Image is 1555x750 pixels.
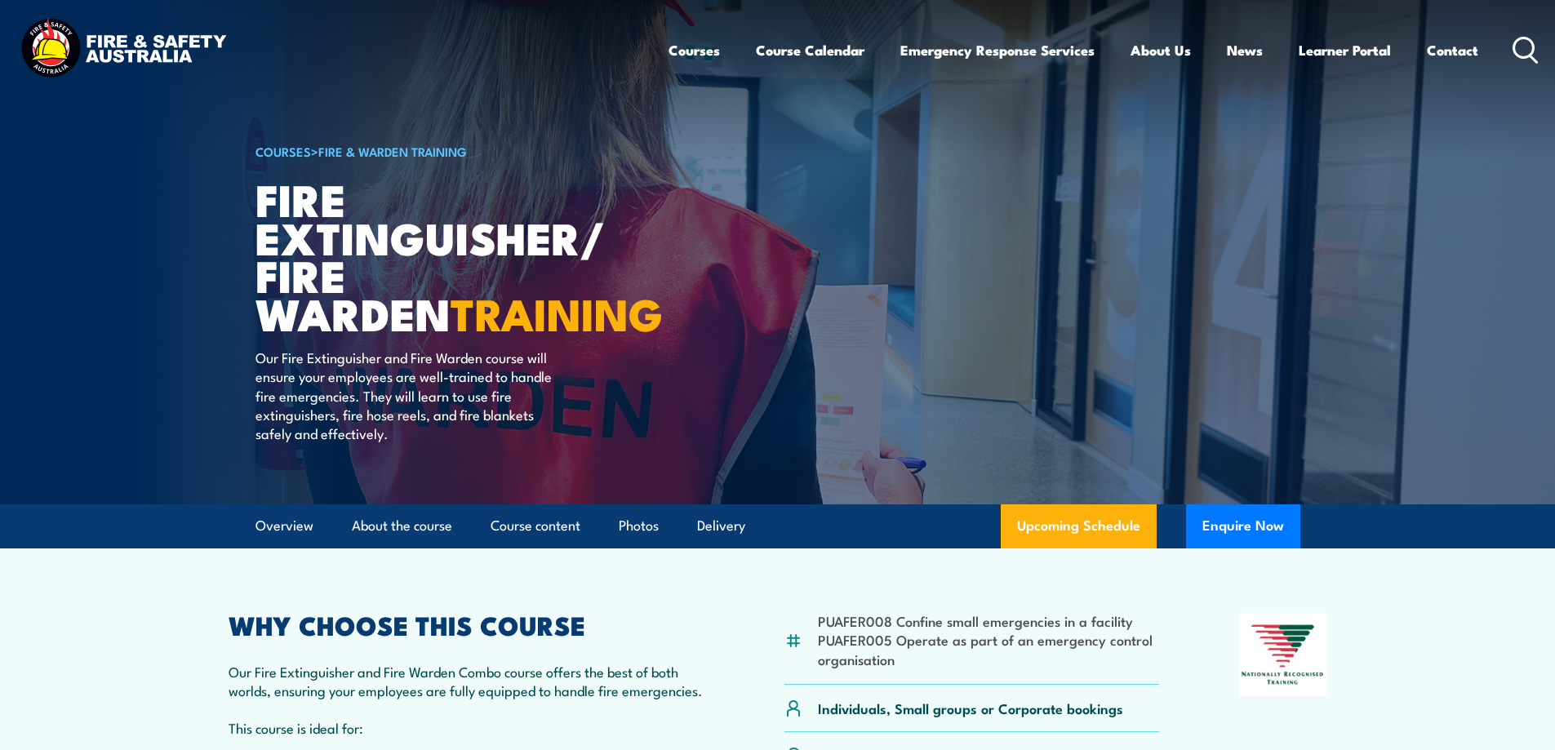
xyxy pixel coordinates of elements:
a: Courses [669,29,720,72]
a: News [1227,29,1263,72]
button: Enquire Now [1186,504,1300,548]
p: Our Fire Extinguisher and Fire Warden course will ensure your employees are well-trained to handl... [255,348,553,443]
h1: Fire Extinguisher/ Fire Warden [255,180,659,332]
li: PUAFER005 Operate as part of an emergency control organisation [818,630,1160,668]
a: Overview [255,504,313,548]
img: Nationally Recognised Training logo. [1239,613,1327,696]
a: About Us [1131,29,1191,72]
a: Delivery [697,504,745,548]
a: About the course [352,504,452,548]
li: PUAFER008 Confine small emergencies in a facility [818,611,1160,630]
a: Fire & Warden Training [318,142,467,160]
p: Our Fire Extinguisher and Fire Warden Combo course offers the best of both worlds, ensuring your ... [229,662,705,700]
a: Course content [491,504,580,548]
h6: > [255,141,659,161]
a: Learner Portal [1299,29,1391,72]
strong: TRAINING [451,278,663,346]
a: Emergency Response Services [900,29,1095,72]
a: Course Calendar [756,29,864,72]
a: Upcoming Schedule [1001,504,1157,548]
a: COURSES [255,142,311,160]
a: Photos [619,504,659,548]
h2: WHY CHOOSE THIS COURSE [229,613,705,636]
p: Individuals, Small groups or Corporate bookings [818,699,1123,717]
p: This course is ideal for: [229,718,705,737]
a: Contact [1427,29,1478,72]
